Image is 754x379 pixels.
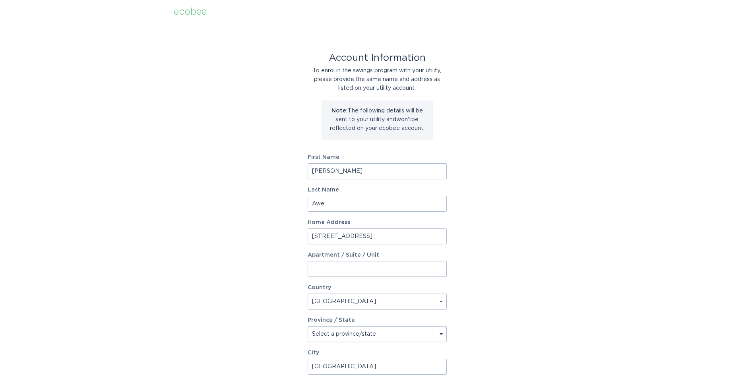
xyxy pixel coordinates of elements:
[331,108,348,114] strong: Note:
[308,66,447,93] div: To enrol in the savings program with your utility, please provide the same name and address as li...
[308,252,447,258] label: Apartment / Suite / Unit
[308,317,355,323] label: Province / State
[328,106,427,133] p: The following details will be sent to your utility and won't be reflected on your ecobee account.
[308,350,447,356] label: City
[308,54,447,62] div: Account Information
[308,285,331,290] label: Country
[308,220,447,225] label: Home Address
[308,155,447,160] label: First Name
[174,8,207,16] div: ecobee
[308,187,447,193] label: Last Name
